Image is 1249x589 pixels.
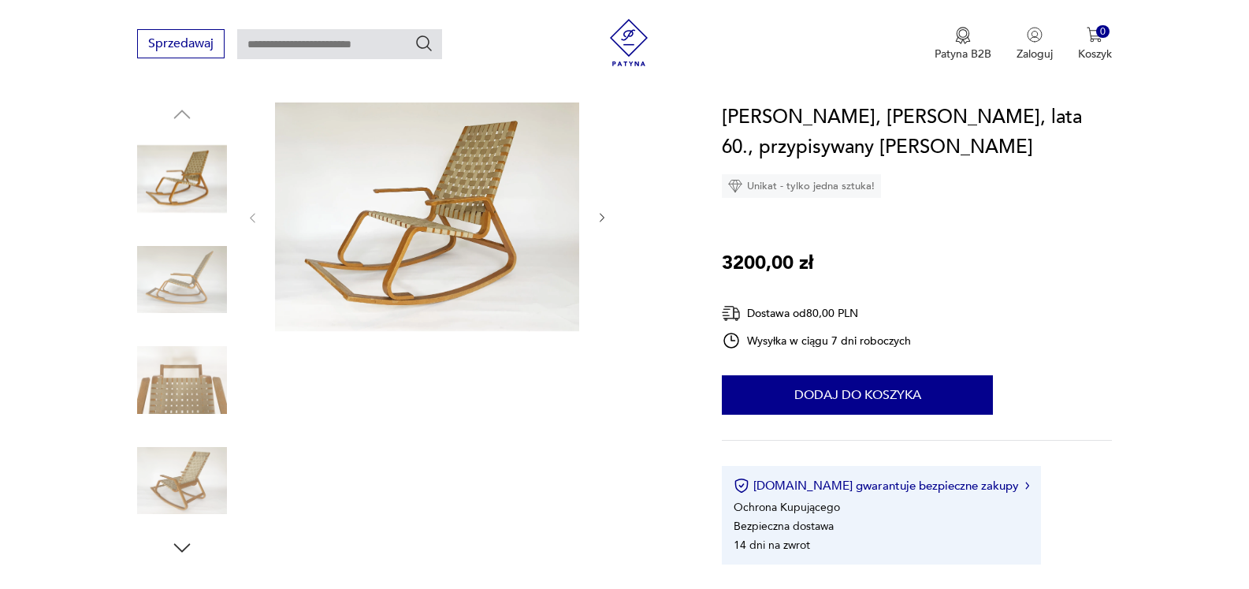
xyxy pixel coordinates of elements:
button: Sprzedawaj [137,29,225,58]
div: Unikat - tylko jedna sztuka! [722,174,881,198]
p: Zaloguj [1017,47,1053,62]
img: Zdjęcie produktu Fotel Bujany, Holesov, lata 60., przypisywany Ludvikovi Volakovi [137,335,227,425]
li: Ochrona Kupującego [734,500,840,515]
img: Zdjęcie produktu Fotel Bujany, Holesov, lata 60., przypisywany Ludvikovi Volakovi [275,103,579,331]
p: Koszyk [1078,47,1112,62]
img: Ikona strzałki w prawo [1025,482,1030,490]
div: Dostawa od 80,00 PLN [722,304,911,323]
button: Patyna B2B [935,27,991,62]
img: Ikona certyfikatu [734,478,749,494]
img: Zdjęcie produktu Fotel Bujany, Holesov, lata 60., przypisywany Ludvikovi Volakovi [137,436,227,526]
li: 14 dni na zwrot [734,538,810,553]
button: [DOMAIN_NAME] gwarantuje bezpieczne zakupy [734,478,1029,494]
a: Sprzedawaj [137,39,225,50]
div: Wysyłka w ciągu 7 dni roboczych [722,331,911,350]
p: 3200,00 zł [722,248,813,278]
a: Ikona medaluPatyna B2B [935,27,991,62]
img: Ikona koszyka [1087,27,1102,43]
button: Dodaj do koszyka [722,375,993,415]
button: Zaloguj [1017,27,1053,62]
img: Zdjęcie produktu Fotel Bujany, Holesov, lata 60., przypisywany Ludvikovi Volakovi [137,235,227,325]
h1: [PERSON_NAME], [PERSON_NAME], lata 60., przypisywany [PERSON_NAME] [722,103,1112,162]
img: Ikonka użytkownika [1027,27,1043,43]
img: Ikona medalu [955,27,971,44]
button: 0Koszyk [1078,27,1112,62]
img: Ikona diamentu [728,179,742,193]
img: Ikona dostawy [722,304,741,323]
p: Patyna B2B [935,47,991,62]
img: Patyna - sklep z meblami i dekoracjami vintage [605,19,652,66]
div: 0 [1096,25,1110,39]
button: Szukaj [414,34,433,53]
img: Zdjęcie produktu Fotel Bujany, Holesov, lata 60., przypisywany Ludvikovi Volakovi [137,134,227,224]
li: Bezpieczna dostawa [734,519,834,534]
